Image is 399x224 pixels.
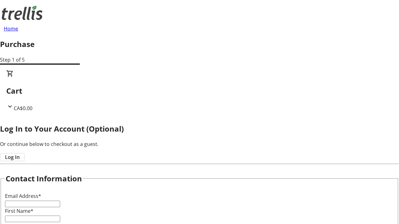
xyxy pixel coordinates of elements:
[6,173,82,184] h2: Contact Information
[6,70,393,112] div: CartCA$0.00
[5,193,41,199] label: Email Address*
[5,153,20,161] span: Log In
[6,85,393,96] h2: Cart
[5,208,33,214] label: First Name*
[14,105,32,112] span: CA$0.00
